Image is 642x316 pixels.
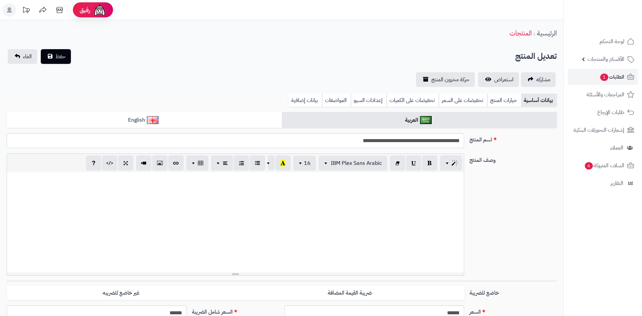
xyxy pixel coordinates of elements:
[487,94,521,107] a: خيارات المنتج
[585,162,593,170] span: 6
[515,49,557,63] h2: تعديل المنتج
[568,157,638,174] a: السلات المتروكة6
[23,52,32,61] span: الغاء
[467,286,559,297] label: خاضع للضريبة
[282,112,557,128] a: العربية
[7,112,282,128] a: English
[568,33,638,49] a: لوحة التحكم
[93,3,106,17] img: ai-face.png
[568,140,638,156] a: العملاء
[420,116,432,124] img: العربية
[7,286,235,300] label: غير خاضع للضريبه
[536,76,550,84] span: مشاركه
[147,116,158,124] img: English
[439,94,487,107] a: تخفيضات على السعر
[510,28,532,38] a: المنتجات
[573,125,624,135] span: إشعارات التحويلات البنكية
[568,104,638,120] a: طلبات الإرجاع
[467,153,559,164] label: وصف المنتج
[611,179,623,188] span: التقارير
[235,286,464,300] label: ضريبة القيمة المضافة
[189,305,282,316] label: السعر شامل الضريبة
[568,175,638,191] a: التقارير
[597,19,636,33] img: logo-2.png
[293,156,316,171] button: 16
[478,72,519,87] a: استعراض
[568,87,638,103] a: المراجعات والأسئلة
[387,94,439,107] a: تخفيضات على الكميات
[351,94,387,107] a: إعدادات السيو
[537,28,557,38] a: الرئيسية
[319,156,387,171] button: IBM Plex Sans Arabic
[568,69,638,85] a: الطلبات1
[331,159,382,167] span: IBM Plex Sans Arabic
[600,37,624,46] span: لوحة التحكم
[521,94,557,107] a: بيانات أساسية
[600,74,608,81] span: 1
[467,133,559,144] label: اسم المنتج
[80,6,90,14] span: رفيق
[568,122,638,138] a: إشعارات التحويلات البنكية
[494,76,514,84] span: استعراض
[467,305,559,316] label: السعر
[322,94,351,107] a: المواصفات
[56,52,66,61] span: حفظ
[416,72,475,87] a: حركة مخزون المنتج
[431,76,469,84] span: حركة مخزون المنتج
[610,143,623,152] span: العملاء
[41,49,71,64] button: حفظ
[586,90,624,99] span: المراجعات والأسئلة
[584,161,624,170] span: السلات المتروكة
[521,72,556,87] a: مشاركه
[304,159,311,167] span: 16
[587,55,624,64] span: الأقسام والمنتجات
[597,108,624,117] span: طلبات الإرجاع
[600,72,624,82] span: الطلبات
[289,94,322,107] a: بيانات إضافية
[18,3,34,18] a: تحديثات المنصة
[8,49,37,64] a: الغاء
